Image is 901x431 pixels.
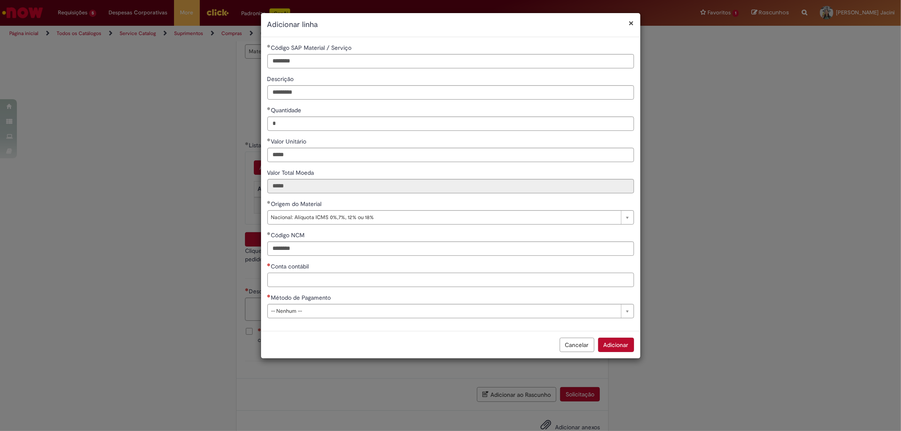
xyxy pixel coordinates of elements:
span: Somente leitura - Valor Total Moeda [267,169,316,176]
span: Necessários [267,294,271,298]
span: Valor Unitário [271,138,308,145]
span: Código SAP Material / Serviço [271,44,354,52]
input: Quantidade [267,117,634,131]
input: Valor Unitário [267,148,634,162]
span: Obrigatório Preenchido [267,107,271,110]
h2: Adicionar linha [267,19,634,30]
span: Obrigatório Preenchido [267,138,271,141]
span: Conta contábil [271,263,311,270]
span: -- Nenhum -- [271,304,617,318]
input: Código SAP Material / Serviço [267,54,634,68]
input: Descrição [267,85,634,100]
button: Cancelar [560,338,594,352]
button: Adicionar [598,338,634,352]
span: Origem do Material [271,200,324,208]
span: Obrigatório Preenchido [267,201,271,204]
input: Conta contábil [267,273,634,287]
span: Nacional: Alíquota ICMS 0%,7%, 12% ou 18% [271,211,617,224]
span: Obrigatório Preenchido [267,44,271,48]
span: Necessários [267,263,271,266]
span: Obrigatório Preenchido [267,232,271,235]
span: Descrição [267,75,296,83]
input: Código NCM [267,241,634,256]
span: Método de Pagamento [271,294,333,301]
input: Valor Total Moeda [267,179,634,193]
button: Fechar modal [629,19,634,27]
span: Quantidade [271,106,303,114]
span: Código NCM [271,231,307,239]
